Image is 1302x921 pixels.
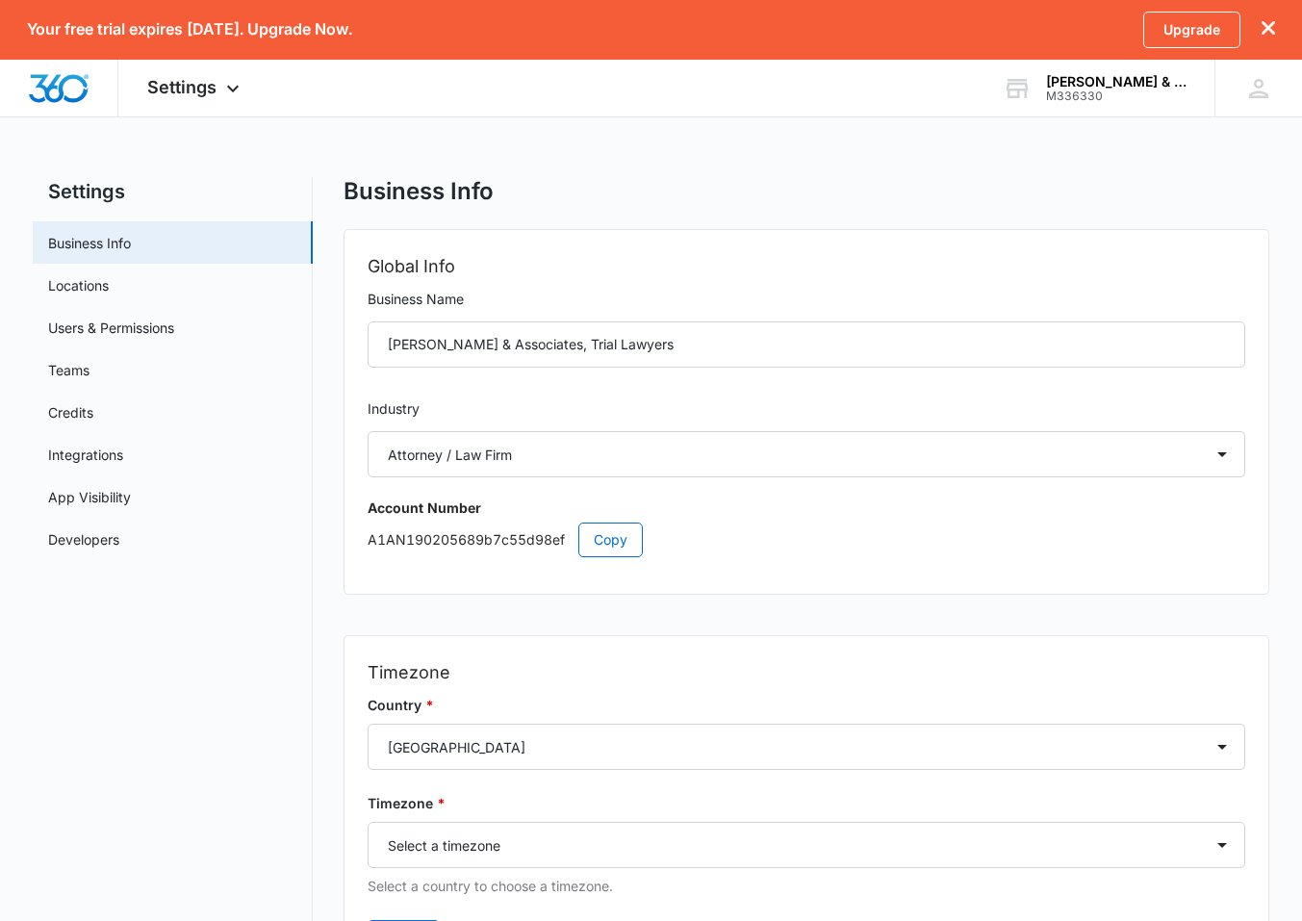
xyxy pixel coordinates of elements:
[368,659,1245,686] h2: Timezone
[48,529,119,550] a: Developers
[33,177,313,206] h2: Settings
[368,253,1245,280] h2: Global Info
[1143,12,1240,48] a: Upgrade
[594,529,627,550] span: Copy
[368,695,1245,716] label: Country
[368,793,1245,814] label: Timezone
[368,876,1245,897] p: Select a country to choose a timezone.
[48,445,123,465] a: Integrations
[147,77,217,97] span: Settings
[27,20,352,38] p: Your free trial expires [DATE]. Upgrade Now.
[368,398,1245,420] label: Industry
[1046,90,1187,103] div: account id
[1046,74,1187,90] div: account name
[118,60,273,116] div: Settings
[344,177,494,206] h1: Business Info
[578,523,643,557] button: Copy
[1262,20,1275,38] button: dismiss this dialog
[368,289,1245,310] label: Business Name
[368,499,481,516] strong: Account Number
[48,487,131,507] a: App Visibility
[48,275,109,295] a: Locations
[48,360,89,380] a: Teams
[48,233,131,253] a: Business Info
[48,318,174,338] a: Users & Permissions
[368,523,1245,557] p: A1AN190205689b7c55d98ef
[48,402,93,422] a: Credits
